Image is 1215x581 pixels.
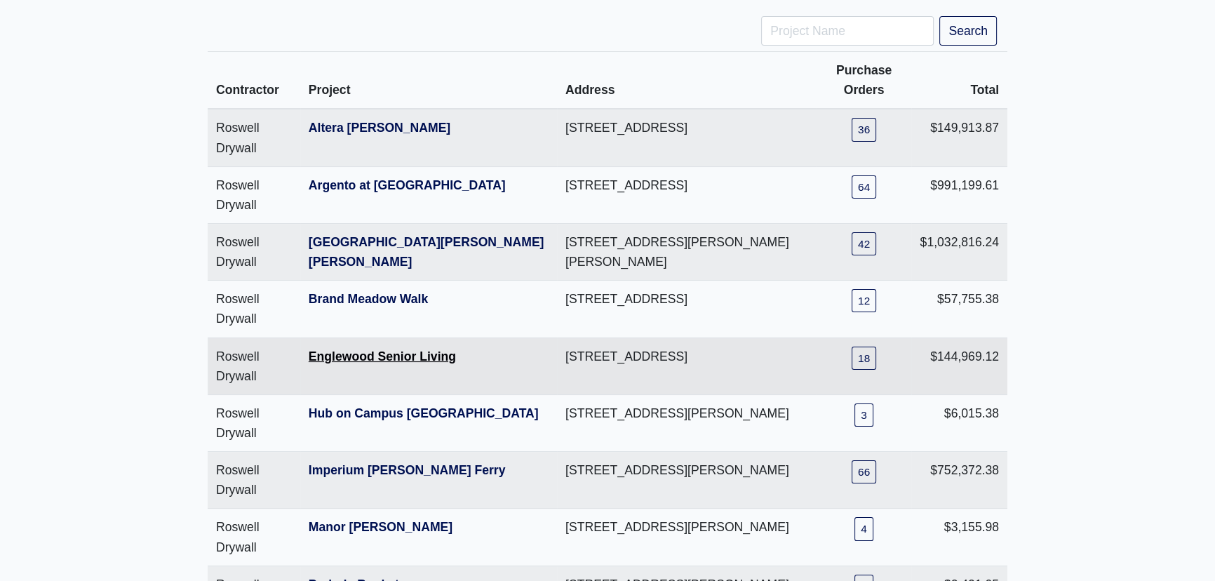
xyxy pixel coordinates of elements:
th: Project [300,52,557,109]
a: Imperium [PERSON_NAME] Ferry [309,463,506,477]
a: Brand Meadow Walk [309,292,428,306]
a: 12 [852,289,876,312]
th: Contractor [208,52,300,109]
td: [STREET_ADDRESS][PERSON_NAME] [557,394,817,451]
a: [GEOGRAPHIC_DATA][PERSON_NAME][PERSON_NAME] [309,235,544,269]
th: Purchase Orders [817,52,912,109]
a: Hub on Campus [GEOGRAPHIC_DATA] [309,406,539,420]
a: Argento at [GEOGRAPHIC_DATA] [309,178,506,192]
td: $3,155.98 [911,509,1007,566]
td: Roswell Drywall [208,281,300,338]
a: 42 [852,232,876,255]
a: Manor [PERSON_NAME] [309,520,452,534]
td: Roswell Drywall [208,394,300,451]
td: [STREET_ADDRESS][PERSON_NAME] [557,509,817,566]
td: Roswell Drywall [208,166,300,223]
td: Roswell Drywall [208,109,300,166]
td: Roswell Drywall [208,224,300,281]
td: $144,969.12 [911,338,1007,394]
td: [STREET_ADDRESS] [557,109,817,166]
a: 4 [854,517,873,540]
td: Roswell Drywall [208,452,300,509]
td: $991,199.61 [911,166,1007,223]
td: $57,755.38 [911,281,1007,338]
td: Roswell Drywall [208,509,300,566]
a: 66 [852,460,876,483]
td: $149,913.87 [911,109,1007,166]
a: 3 [854,403,873,427]
td: $6,015.38 [911,394,1007,451]
button: Search [939,16,997,46]
td: [STREET_ADDRESS] [557,338,817,394]
a: 36 [852,118,876,141]
input: Project Name [761,16,934,46]
td: [STREET_ADDRESS] [557,166,817,223]
td: [STREET_ADDRESS][PERSON_NAME] [557,452,817,509]
td: [STREET_ADDRESS] [557,281,817,338]
td: $752,372.38 [911,452,1007,509]
a: Englewood Senior Living [309,349,456,363]
a: 18 [852,347,876,370]
th: Address [557,52,817,109]
td: $1,032,816.24 [911,224,1007,281]
a: Altera [PERSON_NAME] [309,121,450,135]
a: 64 [852,175,876,199]
td: [STREET_ADDRESS][PERSON_NAME][PERSON_NAME] [557,224,817,281]
td: Roswell Drywall [208,338,300,394]
th: Total [911,52,1007,109]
